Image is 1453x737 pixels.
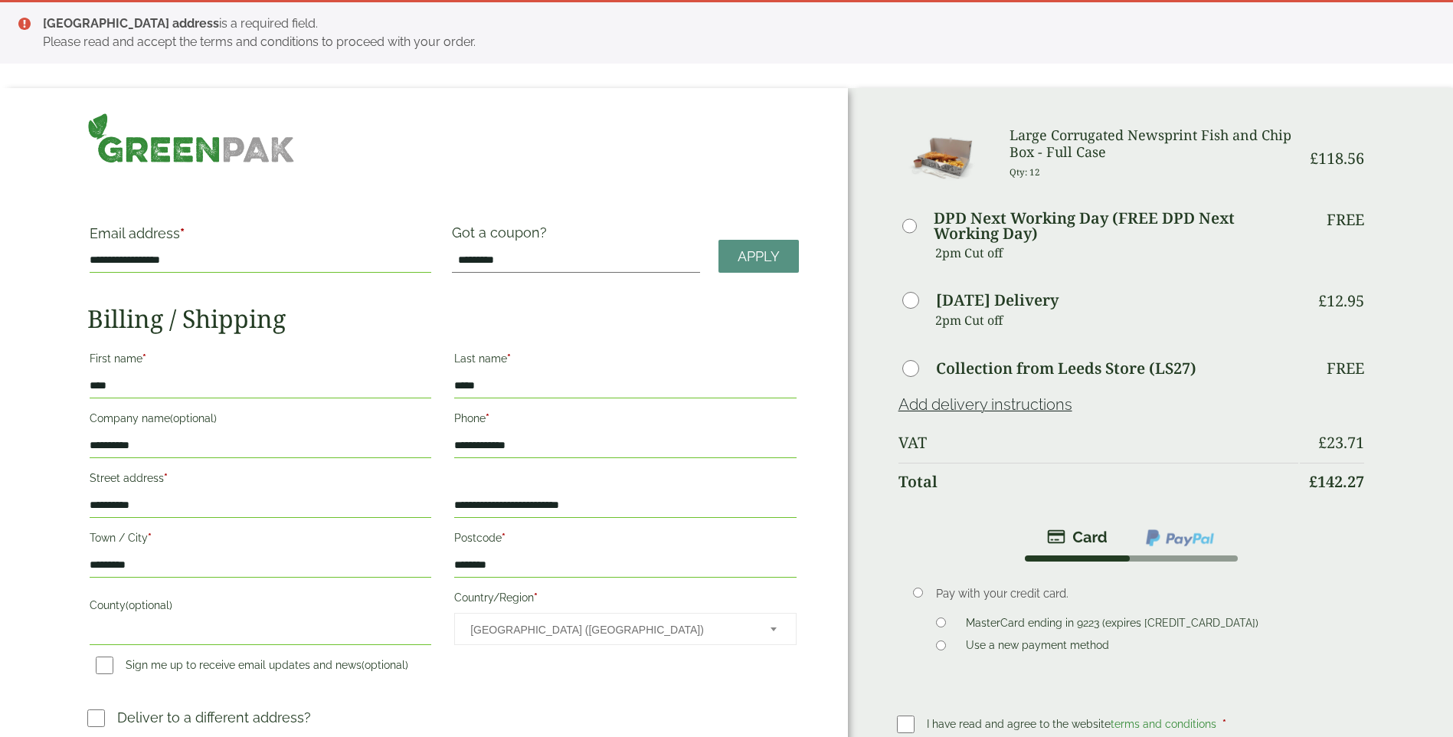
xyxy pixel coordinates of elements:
[935,241,1299,264] p: 2pm Cut off
[452,224,553,248] label: Got a coupon?
[1327,359,1364,378] p: Free
[1318,290,1364,311] bdi: 12.95
[936,585,1342,602] p: Pay with your credit card.
[90,408,431,434] label: Company name
[43,33,1428,51] li: Please read and accept the terms and conditions to proceed with your order.
[1309,471,1364,492] bdi: 142.27
[507,352,511,365] abbr: required
[87,113,295,163] img: GreenPak Supplies
[898,424,1299,461] th: VAT
[960,617,1265,634] label: MasterCard ending in 9223 (expires [CREDIT_CARD_DATA])
[454,587,796,613] label: Country/Region
[534,591,538,604] abbr: required
[1111,718,1216,730] a: terms and conditions
[738,248,780,265] span: Apply
[936,293,1059,308] label: [DATE] Delivery
[927,718,1219,730] span: I have read and agree to the website
[470,614,749,646] span: United Kingdom (UK)
[90,659,414,676] label: Sign me up to receive email updates and news
[936,361,1196,376] label: Collection from Leeds Store (LS27)
[1010,166,1040,178] small: Qty: 12
[454,408,796,434] label: Phone
[454,613,796,645] span: Country/Region
[164,472,168,484] abbr: required
[87,304,799,333] h2: Billing / Shipping
[486,412,489,424] abbr: required
[90,467,431,493] label: Street address
[1318,290,1327,311] span: £
[43,15,1428,33] li: is a required field.
[1327,211,1364,229] p: Free
[454,527,796,553] label: Postcode
[1318,432,1327,453] span: £
[1309,471,1317,492] span: £
[502,532,506,544] abbr: required
[170,412,217,424] span: (optional)
[898,463,1299,500] th: Total
[934,211,1298,241] label: DPD Next Working Day (FREE DPD Next Working Day)
[718,240,799,273] a: Apply
[1318,432,1364,453] bdi: 23.71
[43,16,219,31] strong: [GEOGRAPHIC_DATA] address
[1144,528,1216,548] img: ppcp-gateway.png
[142,352,146,365] abbr: required
[180,225,185,241] abbr: required
[126,599,172,611] span: (optional)
[454,348,796,374] label: Last name
[1222,718,1226,730] abbr: required
[898,395,1072,414] a: Add delivery instructions
[935,309,1299,332] p: 2pm Cut off
[96,657,113,674] input: Sign me up to receive email updates and news(optional)
[1310,148,1318,169] span: £
[90,227,431,248] label: Email address
[117,707,311,728] p: Deliver to a different address?
[90,348,431,374] label: First name
[960,639,1115,656] label: Use a new payment method
[1010,127,1298,160] h3: Large Corrugated Newsprint Fish and Chip Box - Full Case
[90,595,431,621] label: County
[1047,528,1108,546] img: stripe.png
[1310,148,1364,169] bdi: 118.56
[148,532,152,544] abbr: required
[362,659,408,671] span: (optional)
[90,527,431,553] label: Town / City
